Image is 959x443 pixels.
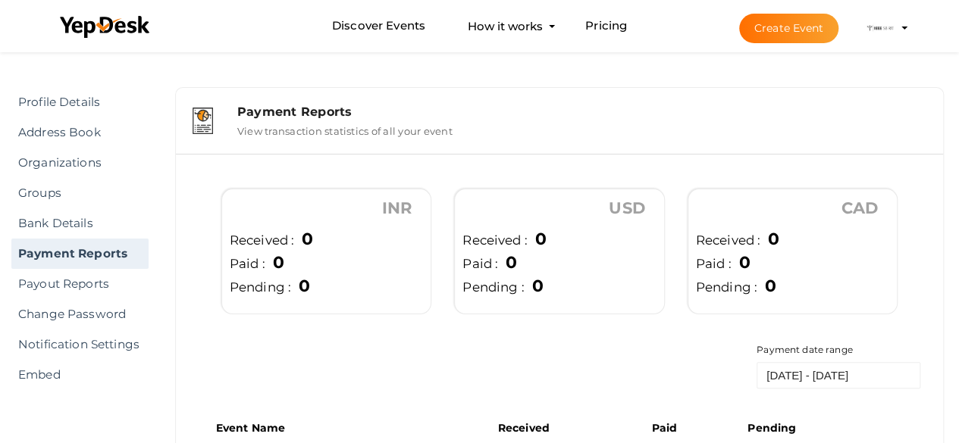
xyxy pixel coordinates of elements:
[585,12,627,40] a: Pricing
[183,126,935,140] a: Payment Reports View transaction statistics of all your event
[11,360,149,390] a: Embed
[865,13,895,43] img: ACg8ocLqu5jM_oAeKNg0It_CuzWY7FqhiTBdQx-M6CjW58AJd_s4904=s100
[524,276,543,295] span: 0
[739,14,839,43] button: Create Event
[237,119,453,137] label: View transaction statistics of all your event
[11,208,149,239] a: Bank Details
[291,276,310,295] span: 0
[230,251,423,274] li: Paid :
[757,345,920,354] h6: Payment date range
[237,105,926,119] div: Payment Reports
[463,12,547,40] button: How it works
[294,229,313,248] span: 0
[11,117,149,148] a: Address Book
[230,274,423,298] li: Pending :
[11,178,149,208] a: Groups
[11,269,149,299] a: Payout Reports
[11,87,149,117] a: Profile Details
[265,252,284,272] span: 0
[11,329,149,360] a: Notification Settings
[241,197,412,220] p: INR
[696,274,889,298] li: Pending :
[11,299,149,329] a: Change Password
[474,197,644,220] p: USD
[696,251,889,274] li: Paid :
[498,252,517,272] span: 0
[11,239,149,269] a: Payment Reports
[707,197,878,220] p: CAD
[11,148,149,178] a: Organizations
[332,12,425,40] a: Discover Events
[462,274,656,298] li: Pending :
[528,229,547,248] span: 0
[760,229,779,248] span: 0
[462,251,656,274] li: Paid :
[757,276,776,295] span: 0
[193,108,213,134] img: payment-reports.svg
[731,252,750,272] span: 0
